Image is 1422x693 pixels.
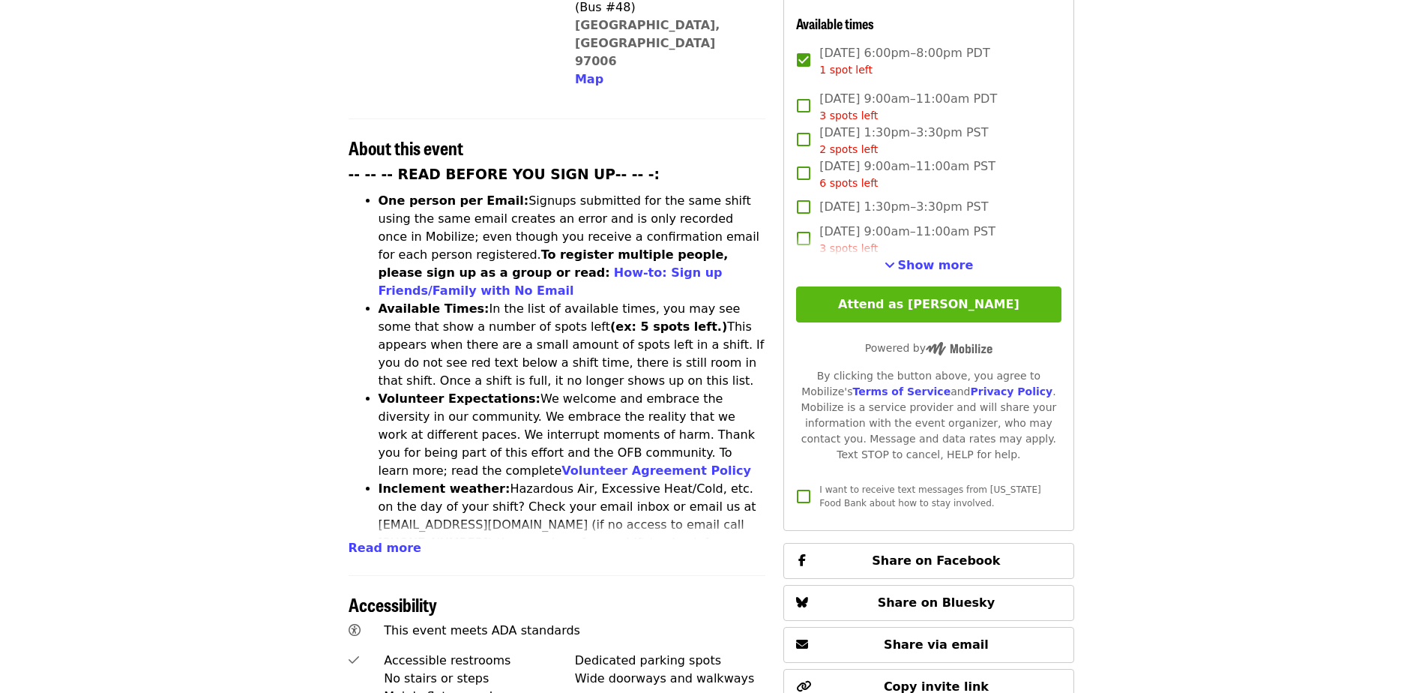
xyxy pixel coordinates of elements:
span: Accessibility [349,591,437,617]
button: Share via email [783,627,1073,663]
a: Volunteer Agreement Policy [561,463,751,478]
span: [DATE] 9:00am–11:00am PDT [819,90,997,124]
span: About this event [349,134,463,160]
li: In the list of available times, you may see some that show a number of spots left This appears wh... [379,300,766,390]
a: [GEOGRAPHIC_DATA], [GEOGRAPHIC_DATA] 97006 [575,18,720,68]
li: Hazardous Air, Excessive Heat/Cold, etc. on the day of your shift? Check your email inbox or emai... [379,480,766,570]
button: Share on Bluesky [783,585,1073,621]
span: 3 spots left [819,242,878,254]
a: Terms of Service [852,385,950,397]
span: Show more [898,258,974,272]
div: Wide doorways and walkways [575,670,766,688]
i: universal-access icon [349,623,361,637]
a: How-to: Sign up Friends/Family with No Email [379,265,723,298]
span: 3 spots left [819,109,878,121]
span: [DATE] 9:00am–11:00am PST [819,223,995,256]
li: Signups submitted for the same shift using the same email creates an error and is only recorded o... [379,192,766,300]
button: See more timeslots [885,256,974,274]
span: Read more [349,541,421,555]
strong: -- -- -- READ BEFORE YOU SIGN UP-- -- -: [349,166,660,182]
img: Powered by Mobilize [926,342,992,355]
button: Read more [349,539,421,557]
span: Map [575,72,603,86]
a: Privacy Policy [970,385,1052,397]
i: check icon [349,653,359,667]
strong: Inclement weather: [379,481,510,496]
strong: Volunteer Expectations: [379,391,541,406]
span: Share on Facebook [872,553,1000,568]
span: 2 spots left [819,143,878,155]
div: Dedicated parking spots [575,652,766,670]
div: By clicking the button above, you agree to Mobilize's and . Mobilize is a service provider and wi... [796,368,1061,463]
strong: To register multiple people, please sign up as a group or read: [379,247,729,280]
span: [DATE] 6:00pm–8:00pm PDT [819,44,989,78]
div: Accessible restrooms [384,652,575,670]
strong: One person per Email: [379,193,529,208]
span: This event meets ADA standards [384,623,580,637]
button: Share on Facebook [783,543,1073,579]
strong: (ex: 5 spots left.) [610,319,727,334]
span: Share on Bluesky [878,595,995,610]
strong: Available Times: [379,301,489,316]
button: Map [575,70,603,88]
span: Share via email [884,637,989,652]
span: [DATE] 1:30pm–3:30pm PST [819,124,988,157]
span: 6 spots left [819,177,878,189]
span: Available times [796,13,874,33]
button: Attend as [PERSON_NAME] [796,286,1061,322]
span: Powered by [865,342,992,354]
span: [DATE] 1:30pm–3:30pm PST [819,198,988,216]
div: No stairs or steps [384,670,575,688]
span: 1 spot left [819,64,873,76]
li: We welcome and embrace the diversity in our community. We embrace the reality that we work at dif... [379,390,766,480]
span: [DATE] 9:00am–11:00am PST [819,157,995,191]
span: I want to receive text messages from [US_STATE] Food Bank about how to stay involved. [819,484,1040,508]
